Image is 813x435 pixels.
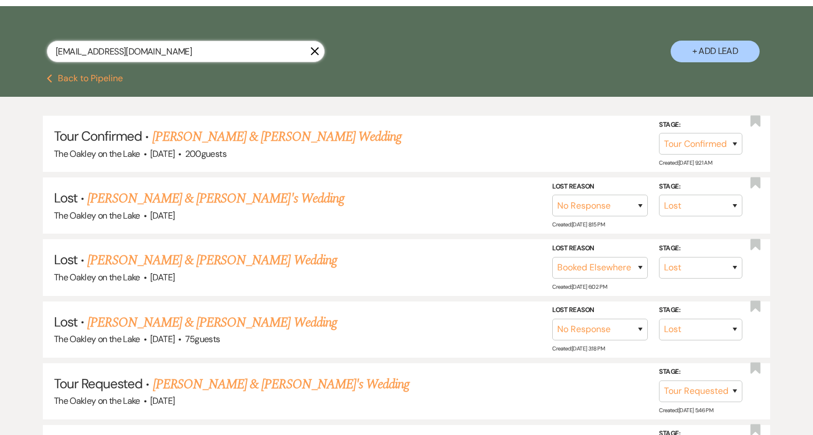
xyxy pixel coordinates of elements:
span: Created: [DATE] 8:15 PM [552,221,604,228]
label: Lost Reason [552,304,648,317]
span: [DATE] [150,395,175,407]
span: Created: [DATE] 3:18 PM [552,345,604,352]
span: Tour Requested [54,375,143,392]
button: Back to Pipeline [47,74,123,83]
span: [DATE] [150,333,175,345]
label: Stage: [659,181,742,193]
span: The Oakley on the Lake [54,333,140,345]
a: [PERSON_NAME] & [PERSON_NAME]'s Wedding [153,374,410,394]
span: 75 guests [185,333,220,345]
span: The Oakley on the Lake [54,210,140,221]
a: [PERSON_NAME] & [PERSON_NAME] Wedding [87,250,336,270]
label: Lost Reason [552,243,648,255]
a: [PERSON_NAME] & [PERSON_NAME] Wedding [87,313,336,333]
a: [PERSON_NAME] & [PERSON_NAME] Wedding [152,127,401,147]
button: + Add Lead [671,41,760,62]
a: [PERSON_NAME] & [PERSON_NAME]'s Wedding [87,189,344,209]
label: Stage: [659,366,742,378]
span: 200 guests [185,148,226,160]
span: Created: [DATE] 5:46 PM [659,407,713,414]
span: Lost [54,251,77,268]
span: The Oakley on the Lake [54,395,140,407]
span: Lost [54,313,77,330]
span: [DATE] [150,148,175,160]
span: Lost [54,189,77,206]
label: Stage: [659,243,742,255]
label: Lost Reason [552,181,648,193]
label: Stage: [659,118,742,131]
input: Search by name, event date, email address or phone number [47,41,325,62]
span: [DATE] [150,210,175,221]
span: Created: [DATE] 9:21 AM [659,159,712,166]
label: Stage: [659,304,742,317]
span: The Oakley on the Lake [54,148,140,160]
span: Created: [DATE] 6:02 PM [552,283,607,290]
span: The Oakley on the Lake [54,271,140,283]
span: [DATE] [150,271,175,283]
span: Tour Confirmed [54,127,142,145]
